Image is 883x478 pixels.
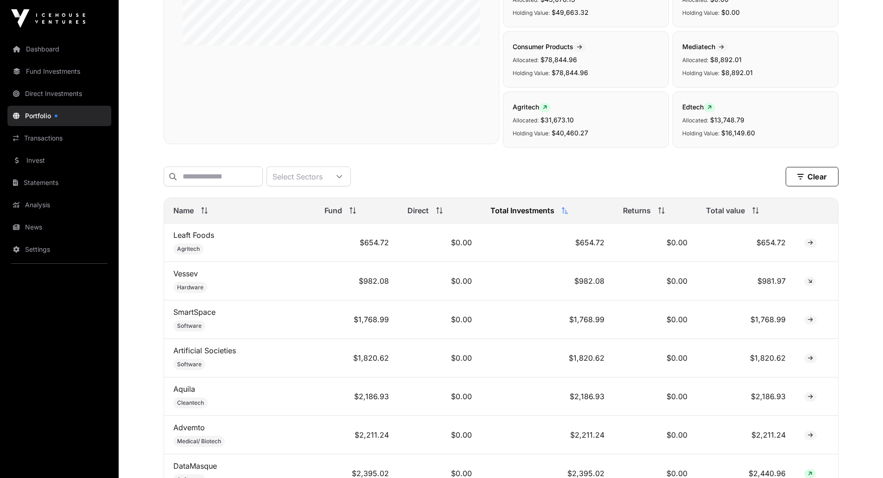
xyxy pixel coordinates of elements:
[682,103,715,111] span: Edtech
[697,262,795,300] td: $981.97
[177,322,202,330] span: Software
[173,307,216,317] a: SmartSpace
[490,205,554,216] span: Total Investments
[614,262,697,300] td: $0.00
[697,300,795,339] td: $1,768.99
[614,339,697,377] td: $0.00
[682,70,719,76] span: Holding Value:
[11,9,85,28] img: Icehouse Ventures Logo
[614,377,697,416] td: $0.00
[398,300,481,339] td: $0.00
[710,56,742,64] span: $8,892.01
[682,9,719,16] span: Holding Value:
[697,223,795,262] td: $654.72
[173,346,236,355] a: Artificial Societies
[7,61,111,82] a: Fund Investments
[481,223,614,262] td: $654.72
[315,339,398,377] td: $1,820.62
[177,284,203,291] span: Hardware
[7,128,111,148] a: Transactions
[7,83,111,104] a: Direct Investments
[177,438,221,445] span: Medical/ Biotech
[7,106,111,126] a: Portfolio
[315,416,398,454] td: $2,211.24
[7,172,111,193] a: Statements
[682,43,728,51] span: Mediatech
[837,433,883,478] iframe: Chat Widget
[173,461,217,471] a: DataMasque
[398,416,481,454] td: $0.00
[315,377,398,416] td: $2,186.93
[721,129,755,137] span: $16,149.60
[682,117,708,124] span: Allocated:
[315,300,398,339] td: $1,768.99
[614,223,697,262] td: $0.00
[552,8,589,16] span: $49,663.32
[267,167,328,186] div: Select Sectors
[513,43,586,51] span: Consumer Products
[7,150,111,171] a: Invest
[513,103,551,111] span: Agritech
[513,130,550,137] span: Holding Value:
[398,339,481,377] td: $0.00
[177,361,202,368] span: Software
[697,377,795,416] td: $2,186.93
[324,205,342,216] span: Fund
[481,377,614,416] td: $2,186.93
[481,262,614,300] td: $982.08
[398,377,481,416] td: $0.00
[540,56,577,64] span: $78,844.96
[481,339,614,377] td: $1,820.62
[7,239,111,260] a: Settings
[7,217,111,237] a: News
[513,9,550,16] span: Holding Value:
[552,129,588,137] span: $40,460.27
[697,416,795,454] td: $2,211.24
[315,262,398,300] td: $982.08
[721,69,753,76] span: $8,892.01
[513,57,539,64] span: Allocated:
[786,167,839,186] button: Clear
[481,300,614,339] td: $1,768.99
[552,69,588,76] span: $78,844.96
[614,300,697,339] td: $0.00
[173,384,195,394] a: Aquila
[614,416,697,454] td: $0.00
[710,116,744,124] span: $13,748.79
[697,339,795,377] td: $1,820.62
[173,269,198,278] a: Vessev
[513,70,550,76] span: Holding Value:
[173,423,205,432] a: Advemto
[540,116,574,124] span: $31,673.10
[7,195,111,215] a: Analysis
[7,39,111,59] a: Dashboard
[706,205,745,216] span: Total value
[513,117,539,124] span: Allocated:
[173,230,214,240] a: Leaft Foods
[173,205,194,216] span: Name
[398,223,481,262] td: $0.00
[177,245,200,253] span: Agritech
[481,416,614,454] td: $2,211.24
[177,399,204,407] span: Cleantech
[682,130,719,137] span: Holding Value:
[721,8,740,16] span: $0.00
[623,205,651,216] span: Returns
[398,262,481,300] td: $0.00
[682,57,708,64] span: Allocated:
[407,205,429,216] span: Direct
[315,223,398,262] td: $654.72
